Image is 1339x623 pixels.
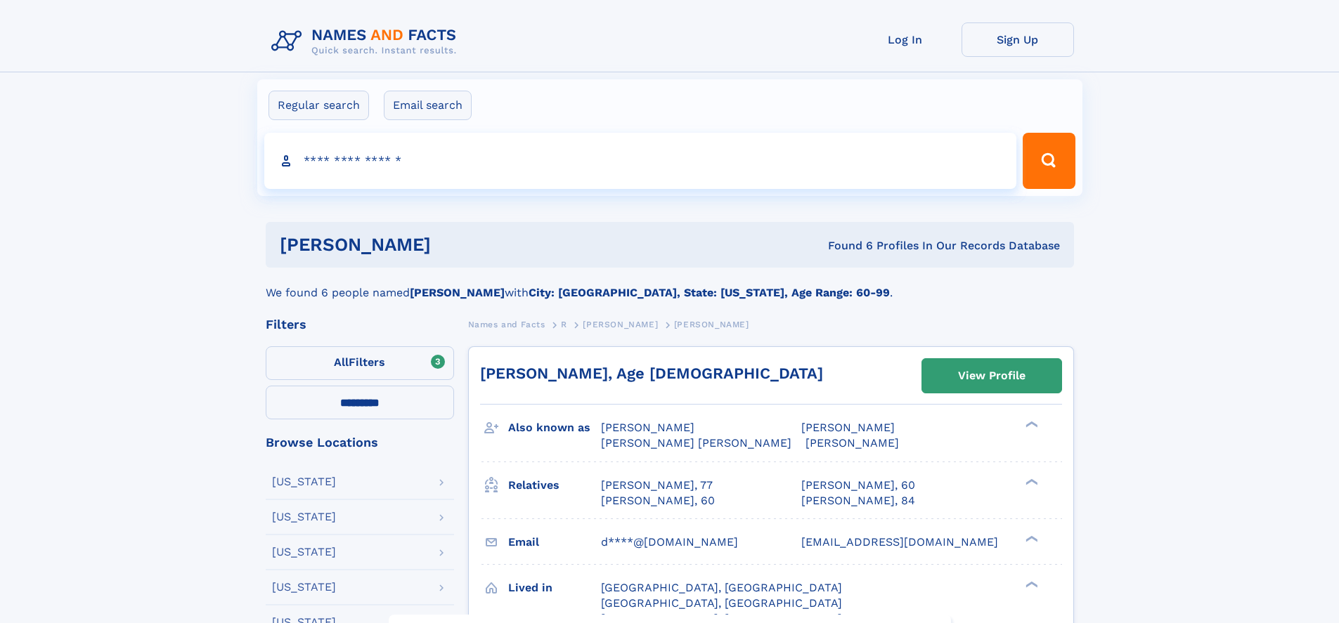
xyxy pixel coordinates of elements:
[801,478,915,493] a: [PERSON_NAME], 60
[801,535,998,549] span: [EMAIL_ADDRESS][DOMAIN_NAME]
[629,238,1060,254] div: Found 6 Profiles In Our Records Database
[269,91,369,120] label: Regular search
[806,436,899,450] span: [PERSON_NAME]
[266,436,454,449] div: Browse Locations
[1022,534,1039,543] div: ❯
[266,22,468,60] img: Logo Names and Facts
[801,493,915,509] a: [PERSON_NAME], 84
[962,22,1074,57] a: Sign Up
[922,359,1061,393] a: View Profile
[583,315,658,333] a: [PERSON_NAME]
[561,320,567,329] span: R
[601,421,694,434] span: [PERSON_NAME]
[601,478,713,493] a: [PERSON_NAME], 77
[1022,579,1039,589] div: ❯
[958,360,1026,392] div: View Profile
[583,320,658,329] span: [PERSON_NAME]
[1022,477,1039,486] div: ❯
[508,416,601,440] h3: Also known as
[601,436,791,450] span: [PERSON_NAME] [PERSON_NAME]
[801,421,895,434] span: [PERSON_NAME]
[266,268,1074,301] div: We found 6 people named with .
[1023,133,1075,189] button: Search Button
[264,133,1017,189] input: search input
[529,286,890,299] b: City: [GEOGRAPHIC_DATA], State: [US_STATE], Age Range: 60-99
[601,596,842,610] span: [GEOGRAPHIC_DATA], [GEOGRAPHIC_DATA]
[280,236,630,254] h1: [PERSON_NAME]
[508,530,601,554] h3: Email
[508,576,601,600] h3: Lived in
[1022,420,1039,429] div: ❯
[468,315,545,333] a: Names and Facts
[849,22,962,57] a: Log In
[272,476,336,487] div: [US_STATE]
[272,511,336,523] div: [US_STATE]
[266,318,454,331] div: Filters
[334,355,349,369] span: All
[674,320,749,329] span: [PERSON_NAME]
[601,493,715,509] a: [PERSON_NAME], 60
[266,346,454,380] label: Filters
[384,91,472,120] label: Email search
[410,286,505,299] b: [PERSON_NAME]
[508,473,601,497] h3: Relatives
[561,315,567,333] a: R
[272,582,336,593] div: [US_STATE]
[480,365,823,382] a: [PERSON_NAME], Age [DEMOGRAPHIC_DATA]
[272,546,336,558] div: [US_STATE]
[601,581,842,594] span: [GEOGRAPHIC_DATA], [GEOGRAPHIC_DATA]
